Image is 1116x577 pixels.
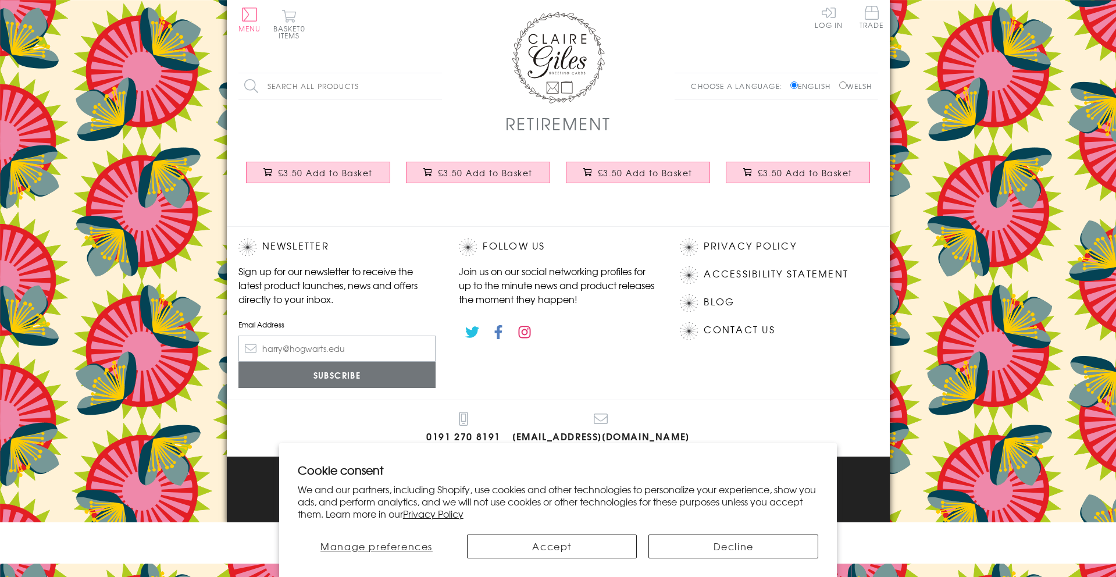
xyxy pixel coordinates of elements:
a: Good Luck Retirement Card, Blue Stars, Embellished with a padded star £3.50 Add to Basket [238,153,398,203]
span: Manage preferences [320,539,433,553]
input: harry@hogwarts.edu [238,336,436,362]
img: Claire Giles Greetings Cards [512,12,605,104]
input: Welsh [839,81,847,89]
a: 0191 270 8191 [426,412,501,445]
a: Contact Us [704,322,775,338]
input: Search [430,73,442,99]
p: Sign up for our newsletter to receive the latest product launches, news and offers directly to yo... [238,264,436,306]
a: Privacy Policy [403,507,463,521]
span: 0 items [279,23,305,41]
span: Trade [860,6,884,29]
a: Accessibility Statement [704,266,848,282]
label: English [790,81,836,91]
input: English [790,81,798,89]
label: Welsh [839,81,872,91]
p: Join us on our social networking profiles for up to the minute news and product releases the mome... [459,264,657,306]
input: Subscribe [238,362,436,388]
h2: Cookie consent [298,462,819,478]
h2: Newsletter [238,238,436,256]
span: £3.50 Add to Basket [278,167,373,179]
button: £3.50 Add to Basket [566,162,710,183]
a: Blog [704,294,735,310]
input: Search all products [238,73,442,99]
p: Choose a language: [691,81,788,91]
button: £3.50 Add to Basket [726,162,870,183]
p: © 2025 . [238,494,878,505]
a: Log In [815,6,843,29]
a: Congratulations and Good Luck Card, Blue Stars, enjoy your Retirement £3.50 Add to Basket [558,153,718,203]
span: £3.50 Add to Basket [438,167,533,179]
button: Menu [238,8,261,32]
button: £3.50 Add to Basket [406,162,550,183]
span: £3.50 Add to Basket [758,167,853,179]
h2: Follow Us [459,238,657,256]
a: Congratulations and Good Luck Card, Pink Stars, enjoy your Retirement £3.50 Add to Basket [718,153,878,203]
label: Email Address [238,319,436,330]
span: £3.50 Add to Basket [598,167,693,179]
button: Accept [467,535,637,558]
a: [EMAIL_ADDRESS][DOMAIN_NAME] [512,412,690,445]
p: We and our partners, including Shopify, use cookies and other technologies to personalize your ex... [298,483,819,519]
h1: Retirement [505,112,611,136]
span: Menu [238,23,261,34]
button: £3.50 Add to Basket [246,162,390,183]
button: Manage preferences [298,535,456,558]
button: Basket0 items [273,9,305,39]
a: Privacy Policy [704,238,796,254]
a: Good Luck Retirement Card, Pink Stars, Embellished with a padded star £3.50 Add to Basket [398,153,558,203]
button: Decline [648,535,818,558]
a: Trade [860,6,884,31]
